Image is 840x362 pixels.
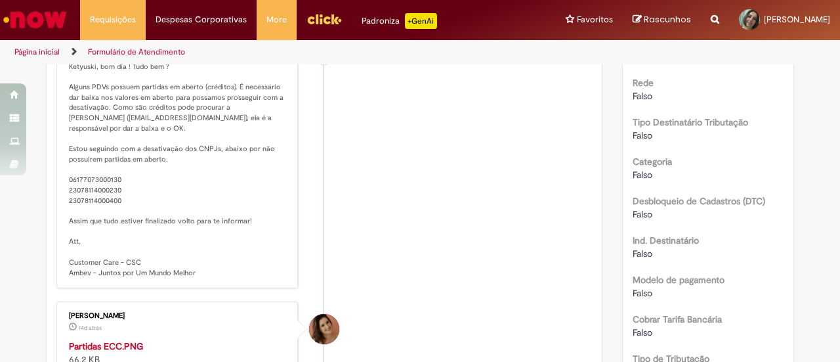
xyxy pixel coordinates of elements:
[644,13,691,26] span: Rascunhos
[764,14,830,25] span: [PERSON_NAME]
[69,340,143,352] a: Partidas ECC.PNG
[69,62,287,279] p: Ketyuski, bom dia ! Tudo bem ? Alguns PDVs possuem partidas em aberto (créditos). É necessário da...
[14,47,60,57] a: Página inicial
[633,156,672,168] b: Categoria
[633,116,748,128] b: Tipo Destinatário Tributação
[10,40,550,64] ul: Trilhas de página
[309,314,339,344] div: Emiliane Dias De Souza
[633,129,652,141] span: Falso
[1,7,69,33] img: ServiceNow
[633,327,652,338] span: Falso
[633,287,652,299] span: Falso
[633,195,765,207] b: Desbloqueio de Cadastros (DTC)
[633,274,724,286] b: Modelo de pagamento
[577,13,613,26] span: Favoritos
[633,235,699,246] b: Ind. Destinatário
[69,312,287,320] div: [PERSON_NAME]
[88,47,185,57] a: Formulário de Atendimento
[90,13,136,26] span: Requisições
[633,169,652,181] span: Falso
[633,248,652,260] span: Falso
[79,324,102,332] time: 14/08/2025 10:46:05
[306,9,342,29] img: click_logo_yellow_360x200.png
[633,14,691,26] a: Rascunhos
[633,77,654,89] b: Rede
[633,90,652,102] span: Falso
[156,13,247,26] span: Despesas Corporativas
[79,324,102,332] span: 14d atrás
[266,13,287,26] span: More
[405,13,437,29] p: +GenAi
[362,13,437,29] div: Padroniza
[633,313,722,325] b: Cobrar Tarifa Bancária
[633,208,652,220] span: Falso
